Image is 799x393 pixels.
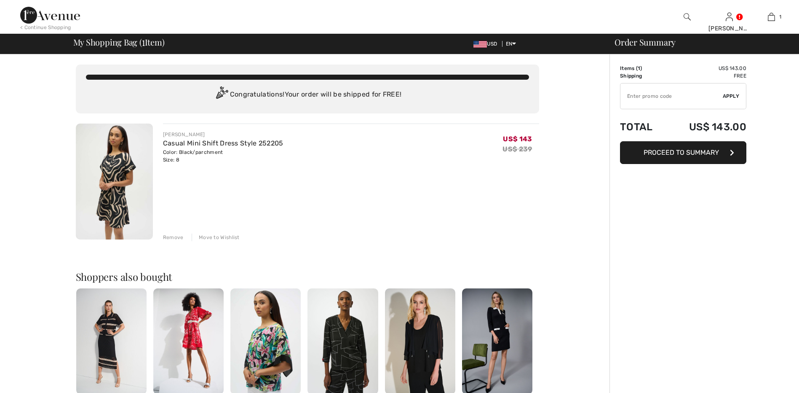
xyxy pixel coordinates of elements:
td: Items ( ) [620,65,666,72]
div: Color: Black/parchment Size: 8 [163,148,283,164]
span: My Shopping Bag ( Item) [73,38,165,46]
td: US$ 143.00 [666,65,746,72]
s: US$ 239 [502,145,532,153]
div: Remove [163,234,184,241]
div: Congratulations! Your order will be shipped for FREE! [86,86,529,103]
div: Order Summary [604,38,794,46]
img: My Bag [768,12,775,22]
button: Proceed to Summary [620,141,746,164]
a: Sign In [726,13,733,21]
img: US Dollar [473,41,487,48]
input: Promo code [620,83,723,109]
span: Apply [723,92,740,100]
img: search the website [684,12,691,22]
h2: Shoppers also bought [76,272,539,282]
span: 1 [142,36,145,47]
td: Shipping [620,72,666,80]
img: Casual Mini Shift Dress Style 252205 [76,124,153,240]
div: < Continue Shopping [20,24,71,31]
a: Casual Mini Shift Dress Style 252205 [163,139,283,147]
span: 1 [779,13,781,21]
td: Free [666,72,746,80]
td: Total [620,113,666,141]
span: EN [506,41,516,47]
div: Move to Wishlist [192,234,240,241]
div: [PERSON_NAME] [163,131,283,138]
div: [PERSON_NAME] [708,24,750,33]
span: US$ 143 [503,135,532,143]
a: 1 [751,12,792,22]
img: My Info [726,12,733,22]
img: Congratulation2.svg [213,86,230,103]
td: US$ 143.00 [666,113,746,141]
img: 1ère Avenue [20,7,80,24]
span: 1 [638,65,640,71]
span: USD [473,41,500,47]
span: Proceed to Summary [644,148,719,156]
